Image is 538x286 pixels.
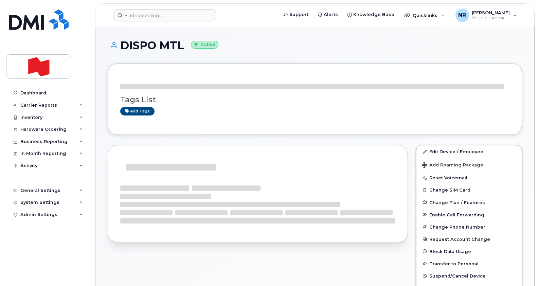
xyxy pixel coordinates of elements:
[422,162,483,169] span: Add Roaming Package
[429,200,485,205] span: Change Plan / Features
[108,39,522,51] h1: DISPO MTL
[416,270,522,282] button: Suspend/Cancel Device
[416,233,522,245] button: Request Account Change
[191,41,218,49] small: Active
[120,107,155,115] a: Add tags
[416,196,522,209] button: Change Plan / Features
[416,257,522,270] button: Transfer to Personal
[416,184,522,196] button: Change SIM Card
[120,95,509,104] h3: Tags List
[429,212,484,217] span: Enable Call Forwarding
[416,209,522,221] button: Enable Call Forwarding
[429,273,486,279] span: Suspend/Cancel Device
[416,158,522,172] button: Add Roaming Package
[416,221,522,233] button: Change Phone Number
[416,145,522,158] a: Edit Device / Employee
[416,172,522,184] button: Reset Voicemail
[416,245,522,257] button: Block Data Usage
